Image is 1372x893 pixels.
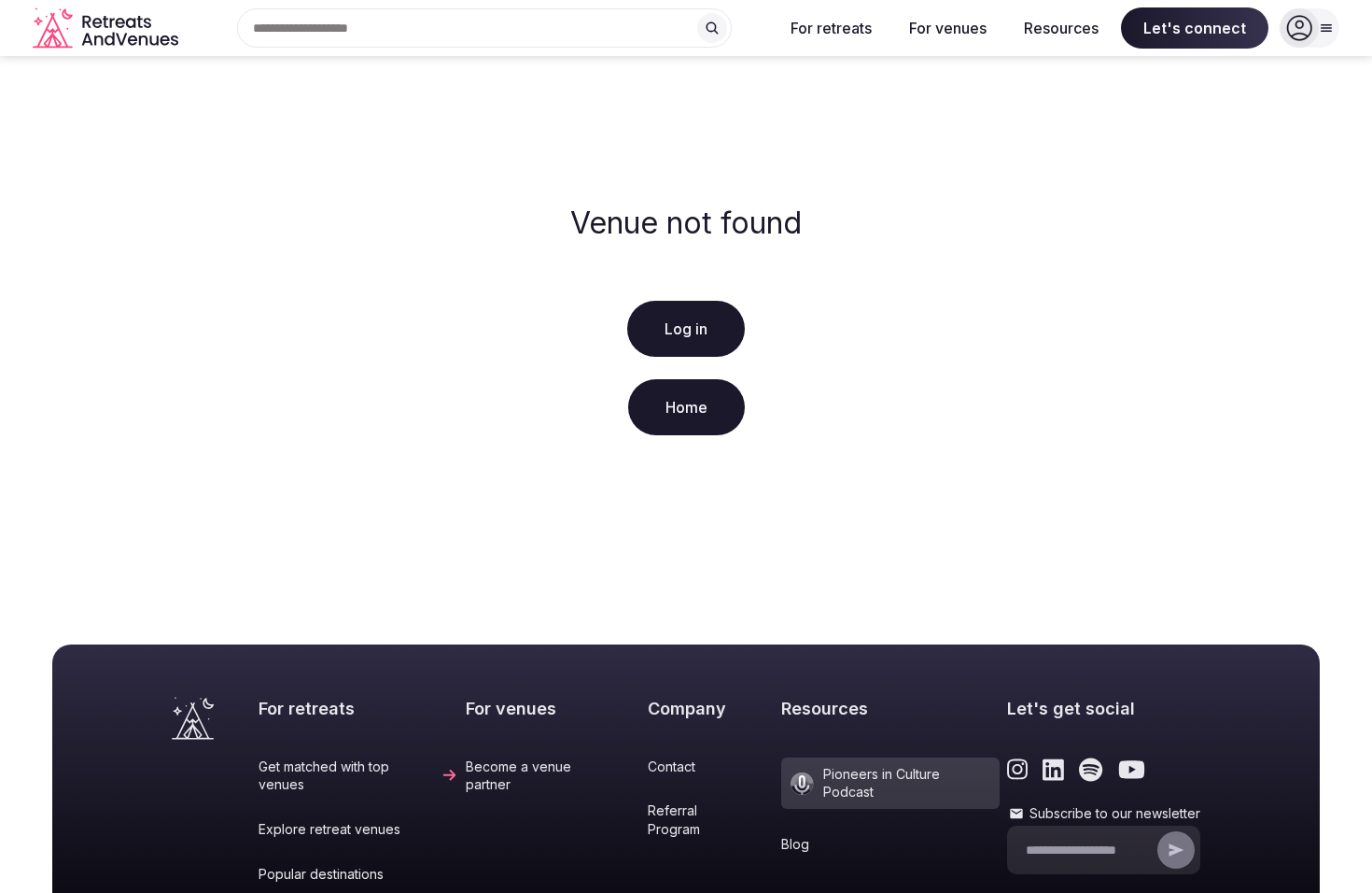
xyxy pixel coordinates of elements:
label: Subscribe to our newsletter [1007,804,1200,823]
span: Let's connect [1121,7,1268,49]
a: Blog [781,835,999,854]
h2: For venues [466,697,640,720]
button: Resources [1009,7,1113,49]
a: Visit the homepage [172,697,214,740]
a: Link to the retreats and venues Youtube page [1118,758,1145,782]
h2: Let's get social [1007,697,1200,720]
a: Link to the retreats and venues Spotify page [1079,758,1102,782]
h2: For retreats [259,697,458,720]
a: Log in [627,301,745,357]
svg: Retreats and Venues company logo [33,7,182,50]
a: Explore retreat venues [259,820,458,839]
button: For venues [894,7,1001,49]
h2: Venue not found [570,206,802,241]
a: Home [628,379,745,435]
a: Become a venue partner [466,758,640,794]
a: Visit the homepage [33,7,182,50]
a: Popular destinations [259,865,458,884]
a: Contact [648,758,774,776]
a: Get matched with top venues [259,758,458,794]
h2: Company [648,697,774,720]
h2: Resources [781,697,999,720]
a: Link to the retreats and venues Instagram page [1007,758,1029,782]
a: Link to the retreats and venues LinkedIn page [1043,758,1064,782]
button: For retreats [776,7,887,49]
a: Referral Program [648,801,774,838]
a: Pioneers in Culture Podcast [781,758,999,809]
